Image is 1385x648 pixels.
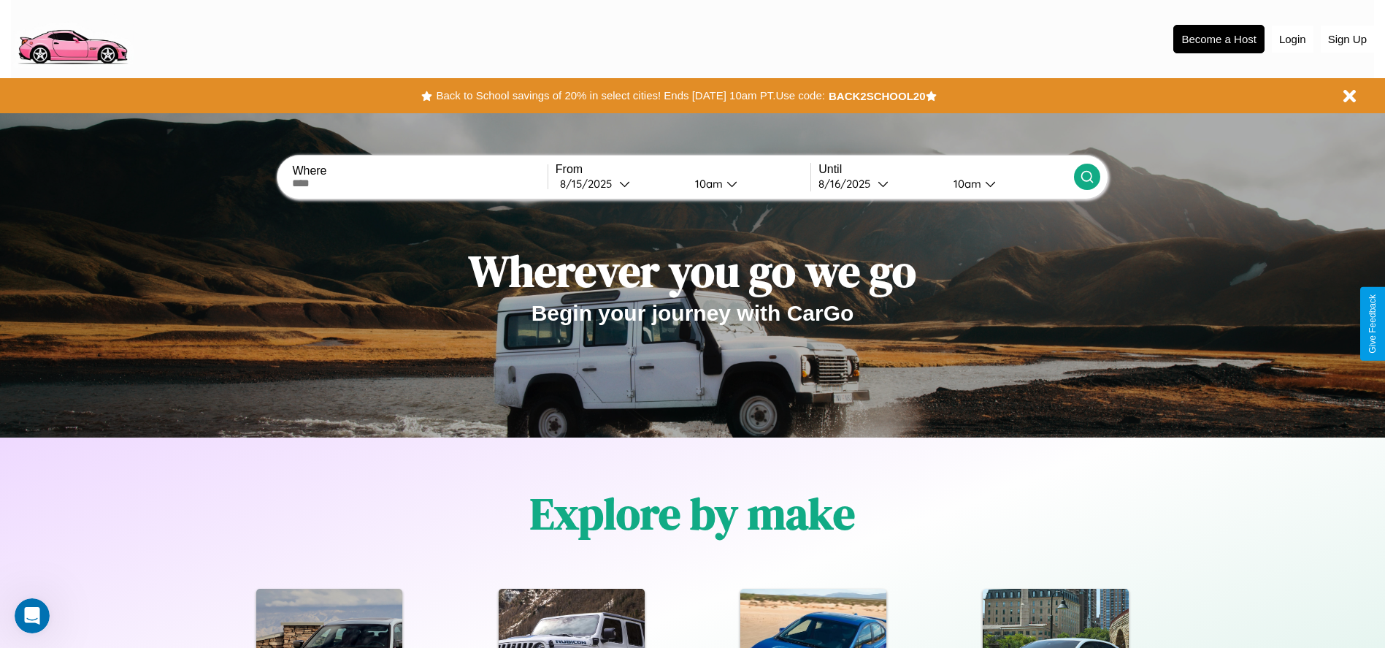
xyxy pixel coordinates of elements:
[818,177,878,191] div: 8 / 16 / 2025
[1173,25,1265,53] button: Become a Host
[942,176,1074,191] button: 10am
[683,176,811,191] button: 10am
[688,177,726,191] div: 10am
[432,85,828,106] button: Back to School savings of 20% in select cities! Ends [DATE] 10am PT.Use code:
[292,164,547,178] label: Where
[946,177,985,191] div: 10am
[11,7,134,68] img: logo
[818,163,1073,176] label: Until
[1367,294,1378,354] div: Give Feedback
[556,163,810,176] label: From
[1321,26,1374,53] button: Sign Up
[560,177,619,191] div: 8 / 15 / 2025
[556,176,683,191] button: 8/15/2025
[15,598,50,633] iframe: Intercom live chat
[530,484,855,544] h1: Explore by make
[829,90,926,102] b: BACK2SCHOOL20
[1272,26,1313,53] button: Login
